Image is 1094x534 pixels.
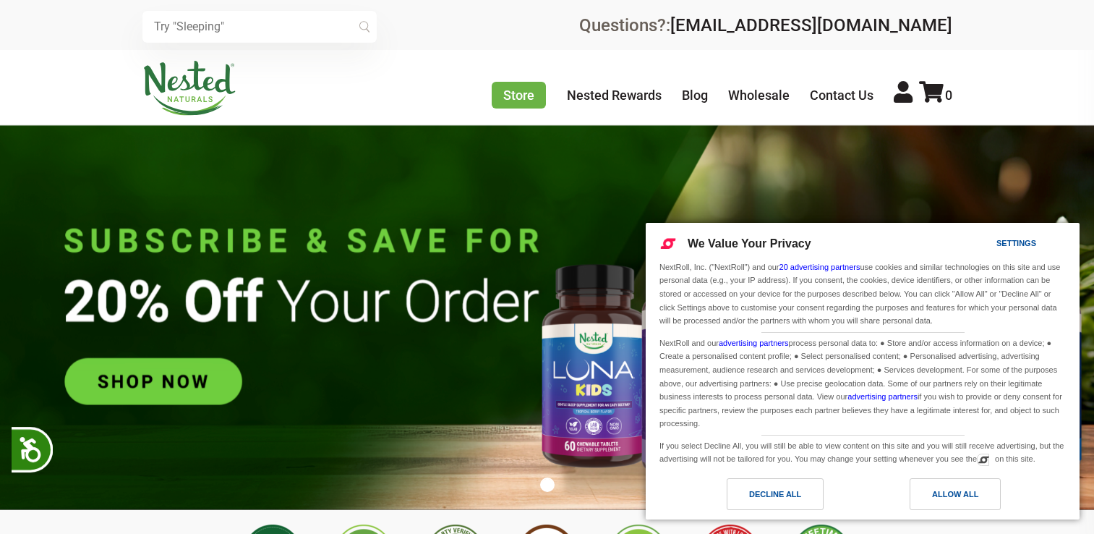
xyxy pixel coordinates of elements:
a: [EMAIL_ADDRESS][DOMAIN_NAME] [670,15,952,35]
a: 0 [919,88,952,103]
span: 0 [945,88,952,103]
div: If you select Decline All, you will still be able to view content on this site and you will still... [657,436,1069,467]
img: Nested Naturals [142,61,236,116]
a: advertising partners [847,392,918,401]
button: 1 of 1 [540,478,555,492]
a: Settings [971,232,1006,258]
div: Decline All [749,486,801,502]
a: Contact Us [810,88,873,103]
a: advertising partners [719,339,789,347]
a: 20 advertising partners [779,263,860,271]
input: Try "Sleeping" [142,11,377,43]
div: Allow All [932,486,978,502]
a: Blog [682,88,708,103]
a: Nested Rewards [567,88,662,103]
div: NextRoll and our process personal data to: ● Store and/or access information on a device; ● Creat... [657,333,1069,432]
a: Store [492,82,546,109]
div: Settings [996,235,1036,251]
div: Questions?: [579,17,952,34]
a: Wholesale [728,88,790,103]
a: Allow All [863,478,1071,517]
span: We Value Your Privacy [688,237,811,250]
a: Decline All [654,478,863,517]
div: NextRoll, Inc. ("NextRoll") and our use cookies and similar technologies on this site and use per... [657,259,1069,329]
